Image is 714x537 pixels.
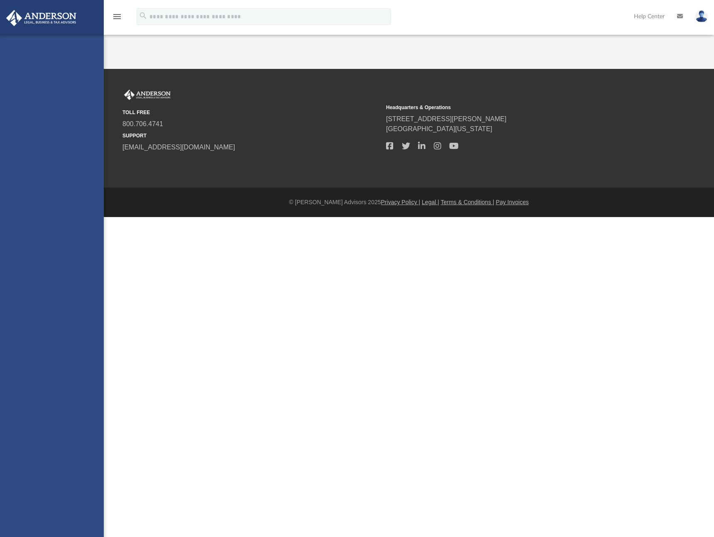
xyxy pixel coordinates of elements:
a: Terms & Conditions | [441,199,494,205]
a: 800.706.4741 [122,120,163,127]
img: Anderson Advisors Platinum Portal [122,90,172,100]
small: Headquarters & Operations [386,104,644,111]
a: menu [112,16,122,22]
small: TOLL FREE [122,109,380,116]
i: search [139,11,148,20]
a: [STREET_ADDRESS][PERSON_NAME] [386,115,506,122]
img: Anderson Advisors Platinum Portal [4,10,79,26]
img: User Pic [695,10,708,22]
a: [EMAIL_ADDRESS][DOMAIN_NAME] [122,144,235,151]
a: Privacy Policy | [381,199,421,205]
small: SUPPORT [122,132,380,139]
a: [GEOGRAPHIC_DATA][US_STATE] [386,125,492,132]
div: © [PERSON_NAME] Advisors 2025 [104,198,714,207]
a: Legal | [422,199,439,205]
i: menu [112,12,122,22]
a: Pay Invoices [496,199,528,205]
